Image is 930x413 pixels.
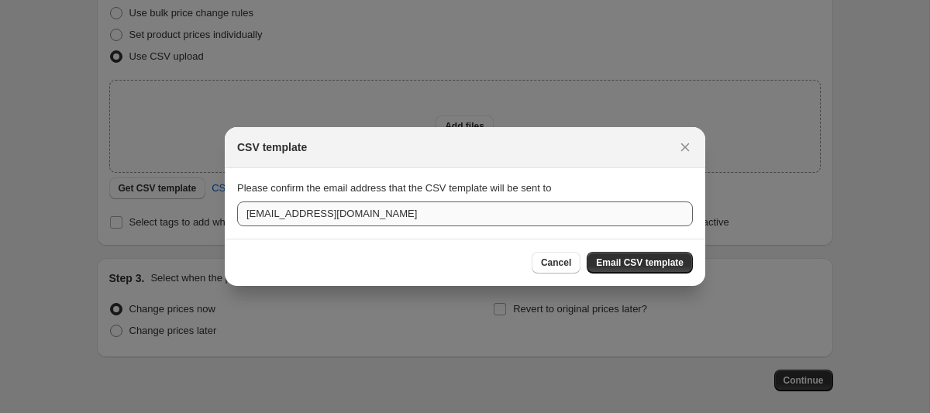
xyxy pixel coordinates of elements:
[532,252,580,274] button: Cancel
[596,256,684,269] span: Email CSV template
[237,139,307,155] h2: CSV template
[541,256,571,269] span: Cancel
[674,136,696,158] button: Close
[587,252,693,274] button: Email CSV template
[237,182,551,194] span: Please confirm the email address that the CSV template will be sent to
